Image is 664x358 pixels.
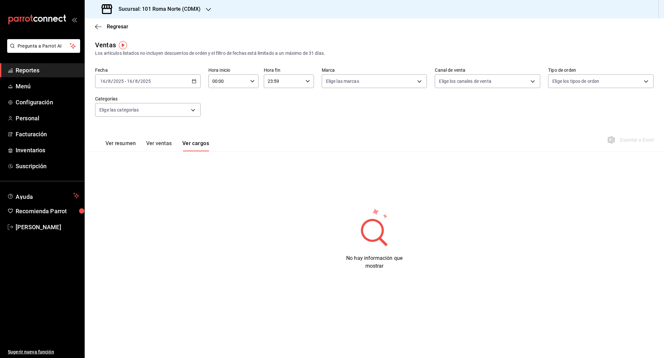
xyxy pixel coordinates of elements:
[326,78,359,84] span: Elige las marcas
[95,50,654,57] div: Los artículos listados no incluyen descuentos de orden y el filtro de fechas está limitado a un m...
[16,66,79,75] span: Reportes
[7,39,80,53] button: Pregunta a Parrot AI
[16,98,79,107] span: Configuración
[182,140,209,151] button: Ver cargos
[548,68,654,72] label: Tipo de orden
[108,79,111,84] input: --
[16,223,79,231] span: [PERSON_NAME]
[100,79,106,84] input: --
[16,207,79,216] span: Recomienda Parrot
[111,79,113,84] span: /
[8,349,79,355] span: Sugerir nueva función
[346,255,403,269] span: No hay información que mostrar
[119,41,127,49] img: Tooltip marker
[18,43,70,50] span: Pregunta a Parrot AI
[72,17,77,22] button: open_drawer_menu
[435,68,540,72] label: Canal de venta
[138,79,140,84] span: /
[264,68,314,72] label: Hora fin
[107,23,128,30] span: Regresar
[135,79,138,84] input: --
[127,79,133,84] input: --
[16,82,79,91] span: Menú
[95,40,116,50] div: Ventas
[140,79,151,84] input: ----
[95,97,201,101] label: Categorías
[439,78,491,84] span: Elige los canales de venta
[125,79,126,84] span: -
[106,140,209,151] div: navigation tabs
[208,68,259,72] label: Hora inicio
[16,162,79,171] span: Suscripción
[95,68,201,72] label: Fecha
[99,107,139,113] span: Elige las categorías
[16,192,71,200] span: Ayuda
[146,140,172,151] button: Ver ventas
[106,140,136,151] button: Ver resumen
[16,146,79,155] span: Inventarios
[113,79,124,84] input: ----
[16,114,79,123] span: Personal
[113,5,201,13] h3: Sucursal: 101 Roma Norte (CDMX)
[106,79,108,84] span: /
[322,68,427,72] label: Marca
[133,79,134,84] span: /
[95,23,128,30] button: Regresar
[552,78,599,84] span: Elige los tipos de orden
[5,47,80,54] a: Pregunta a Parrot AI
[16,130,79,139] span: Facturación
